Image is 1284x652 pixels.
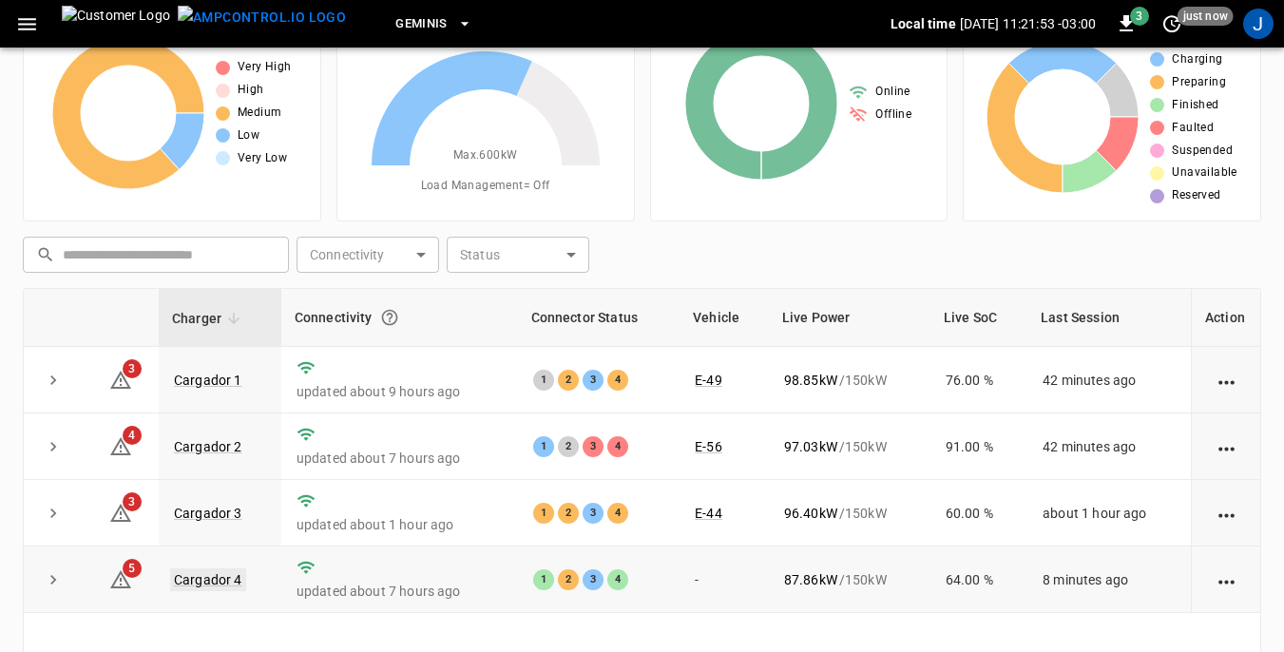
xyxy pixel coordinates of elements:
[930,347,1027,413] td: 76.00 %
[1215,570,1238,589] div: action cell options
[1157,9,1187,39] button: set refresh interval
[172,307,246,330] span: Charger
[123,559,142,578] span: 5
[784,504,837,523] p: 96.40 kW
[607,370,628,391] div: 4
[558,503,579,524] div: 2
[1178,7,1234,26] span: just now
[123,359,142,378] span: 3
[607,503,628,524] div: 4
[930,413,1027,480] td: 91.00 %
[1172,119,1214,138] span: Faulted
[395,13,448,35] span: Geminis
[769,289,930,347] th: Live Power
[875,83,910,102] span: Online
[583,370,604,391] div: 3
[238,81,264,100] span: High
[174,506,242,521] a: Cargador 3
[583,503,604,524] div: 3
[695,506,722,521] a: E-44
[297,515,503,534] p: updated about 1 hour ago
[960,14,1096,33] p: [DATE] 11:21:53 -03:00
[1027,347,1191,413] td: 42 minutes ago
[558,436,579,457] div: 2
[1243,9,1274,39] div: profile-icon
[1172,186,1220,205] span: Reserved
[238,149,287,168] span: Very Low
[680,289,769,347] th: Vehicle
[930,480,1027,547] td: 60.00 %
[930,547,1027,613] td: 64.00 %
[1172,163,1236,182] span: Unavailable
[583,436,604,457] div: 3
[373,300,407,335] button: Connection between the charger and our software.
[558,569,579,590] div: 2
[1172,50,1222,69] span: Charging
[453,146,518,165] span: Max. 600 kW
[238,58,292,77] span: Very High
[533,370,554,391] div: 1
[39,366,67,394] button: expand row
[1191,289,1260,347] th: Action
[295,300,505,335] div: Connectivity
[1027,480,1191,547] td: about 1 hour ago
[1027,547,1191,613] td: 8 minutes ago
[1027,289,1191,347] th: Last Session
[583,569,604,590] div: 3
[174,439,242,454] a: Cargador 2
[784,570,837,589] p: 87.86 kW
[607,436,628,457] div: 4
[1172,73,1226,92] span: Preparing
[62,6,170,42] img: Customer Logo
[1215,437,1238,456] div: action cell options
[388,6,480,43] button: Geminis
[558,370,579,391] div: 2
[421,177,550,196] span: Load Management = Off
[784,504,915,523] div: / 150 kW
[297,449,503,468] p: updated about 7 hours ago
[695,373,722,388] a: E-49
[875,105,911,125] span: Offline
[297,582,503,601] p: updated about 7 hours ago
[238,104,281,123] span: Medium
[784,570,915,589] div: / 150 kW
[784,437,837,456] p: 97.03 kW
[533,569,554,590] div: 1
[109,505,132,520] a: 3
[39,566,67,594] button: expand row
[1172,142,1233,161] span: Suspended
[123,426,142,445] span: 4
[533,503,554,524] div: 1
[518,289,680,347] th: Connector Status
[607,569,628,590] div: 4
[1027,413,1191,480] td: 42 minutes ago
[891,14,956,33] p: Local time
[930,289,1027,347] th: Live SoC
[109,437,132,452] a: 4
[39,432,67,461] button: expand row
[1215,504,1238,523] div: action cell options
[297,382,503,401] p: updated about 9 hours ago
[178,6,346,29] img: ampcontrol.io logo
[533,436,554,457] div: 1
[109,371,132,386] a: 3
[123,492,142,511] span: 3
[1172,96,1218,115] span: Finished
[784,371,837,390] p: 98.85 kW
[695,439,722,454] a: E-56
[680,547,769,613] td: -
[39,499,67,527] button: expand row
[238,126,259,145] span: Low
[170,568,246,591] a: Cargador 4
[174,373,242,388] a: Cargador 1
[1215,371,1238,390] div: action cell options
[109,571,132,586] a: 5
[784,371,915,390] div: / 150 kW
[1130,7,1149,26] span: 3
[784,437,915,456] div: / 150 kW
